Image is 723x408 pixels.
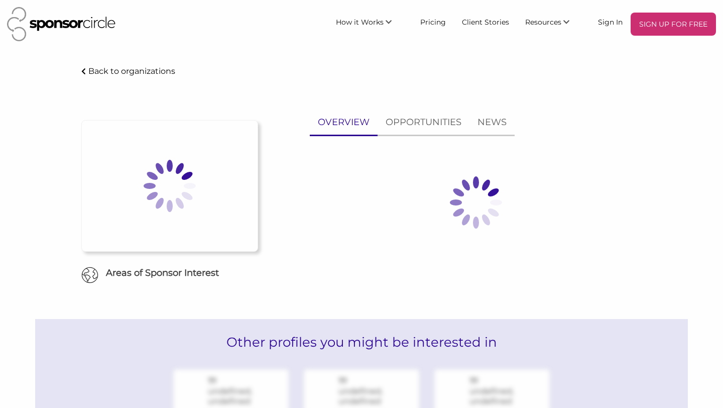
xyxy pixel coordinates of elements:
[525,18,561,27] span: Resources
[412,13,454,31] a: Pricing
[477,115,507,130] p: NEWS
[426,152,526,253] img: Loading spinner
[336,18,384,27] span: How it Works
[635,17,712,32] p: SIGN UP FOR FREE
[74,267,266,279] h6: Areas of Sponsor Interest
[35,319,688,365] h2: Other profiles you might be interested in
[517,13,590,36] li: Resources
[88,66,175,76] p: Back to organizations
[318,115,370,130] p: OVERVIEW
[328,13,412,36] li: How it Works
[386,115,461,130] p: OPPORTUNITIES
[119,136,220,236] img: Loading spinner
[454,13,517,31] a: Client Stories
[7,7,115,41] img: Sponsor Circle Logo
[590,13,631,31] a: Sign In
[81,267,98,284] img: Globe Icon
